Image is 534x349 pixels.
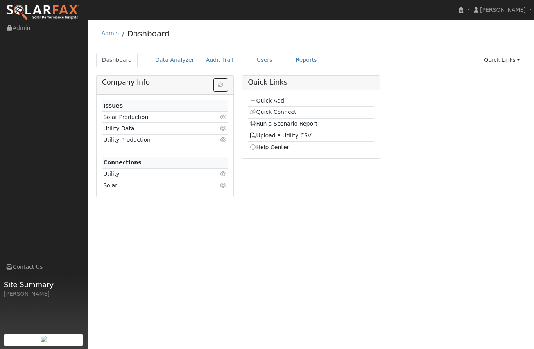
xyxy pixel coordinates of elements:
td: Utility [102,168,208,180]
a: Run a Scenario Report [249,121,318,127]
a: Quick Connect [249,109,296,115]
img: SolarFax [6,4,79,21]
i: Click to view [220,137,227,142]
div: [PERSON_NAME] [4,290,84,298]
span: [PERSON_NAME] [480,7,526,13]
i: Click to view [220,171,227,176]
a: Dashboard [96,53,138,67]
a: Quick Add [249,97,284,104]
a: Users [251,53,278,67]
a: Help Center [249,144,289,150]
a: Admin [102,30,119,36]
td: Utility Data [102,123,208,134]
td: Solar [102,180,208,191]
h5: Quick Links [248,78,374,86]
img: retrieve [41,336,47,342]
td: Utility Production [102,134,208,146]
strong: Connections [103,159,142,166]
a: Dashboard [127,29,170,38]
i: Click to view [220,114,227,120]
a: Reports [290,53,323,67]
a: Upload a Utility CSV [249,132,312,139]
td: Solar Production [102,112,208,123]
span: Site Summary [4,279,84,290]
a: Audit Trail [200,53,239,67]
a: Quick Links [478,53,526,67]
h5: Company Info [102,78,228,86]
strong: Issues [103,103,123,109]
i: Click to view [220,183,227,188]
a: Data Analyzer [149,53,200,67]
i: Click to view [220,126,227,131]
